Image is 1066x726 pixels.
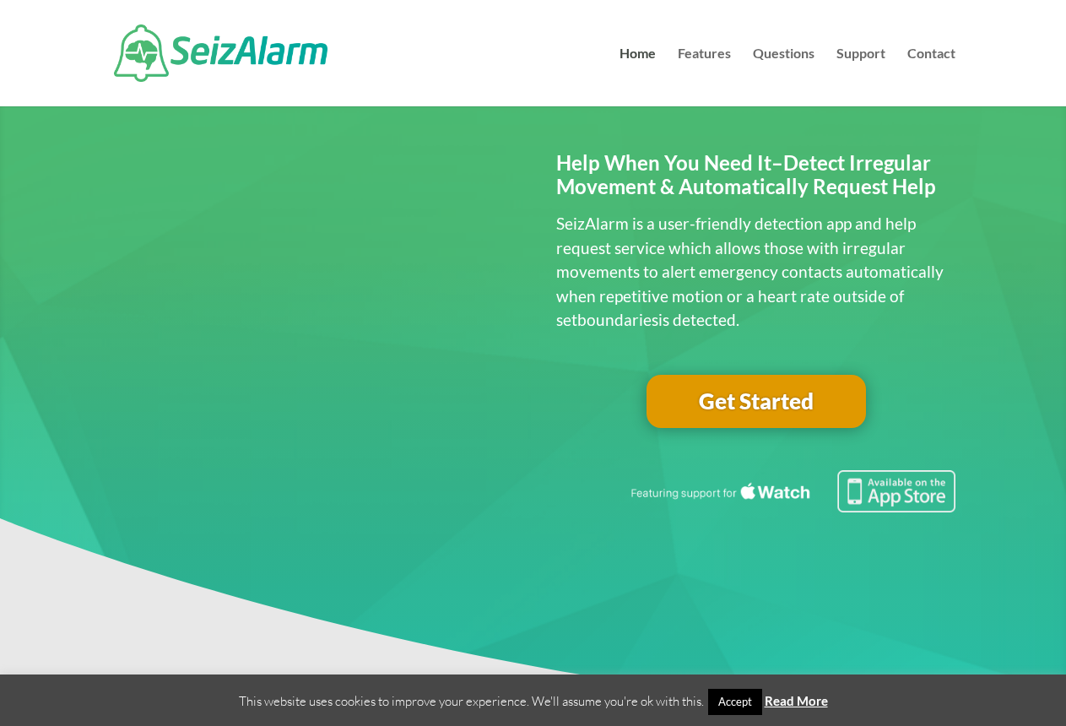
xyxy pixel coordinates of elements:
[556,212,955,333] p: SeizAlarm is a user-friendly detection app and help request service which allows those with irreg...
[753,47,814,106] a: Questions
[577,310,658,329] span: boundaries
[765,693,828,708] a: Read More
[114,24,327,82] img: SeizAlarm
[708,689,762,715] a: Accept
[678,47,731,106] a: Features
[836,47,885,106] a: Support
[620,47,656,106] a: Home
[556,151,955,209] h2: Help When You Need It–Detect Irregular Movement & Automatically Request Help
[907,47,955,106] a: Contact
[647,375,866,429] a: Get Started
[916,660,1047,707] iframe: Help widget launcher
[239,693,828,709] span: This website uses cookies to improve your experience. We'll assume you're ok with this.
[628,470,955,512] img: Seizure detection available in the Apple App Store.
[628,496,955,516] a: Featuring seizure detection support for the Apple Watch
